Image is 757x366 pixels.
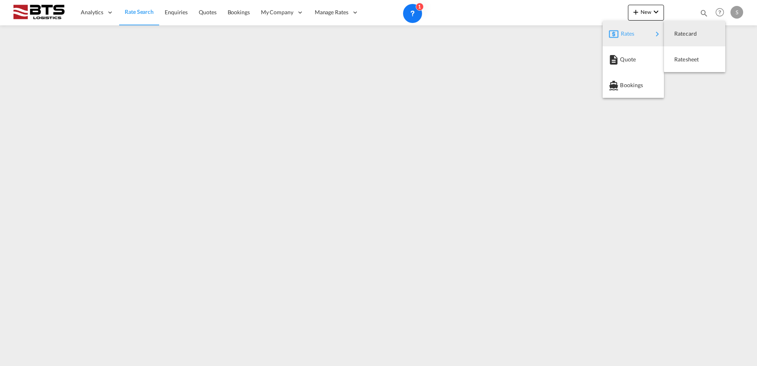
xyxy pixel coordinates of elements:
[621,26,630,42] span: Rates
[652,29,662,39] md-icon: icon-chevron-right
[670,50,719,69] div: Ratesheet
[674,26,683,42] span: Ratecard
[603,46,664,72] button: Quote
[609,75,658,95] div: Bookings
[674,51,683,67] span: Ratesheet
[620,77,629,93] span: Bookings
[603,72,664,98] button: Bookings
[670,24,719,44] div: Ratecard
[609,50,658,69] div: Quote
[620,51,629,67] span: Quote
